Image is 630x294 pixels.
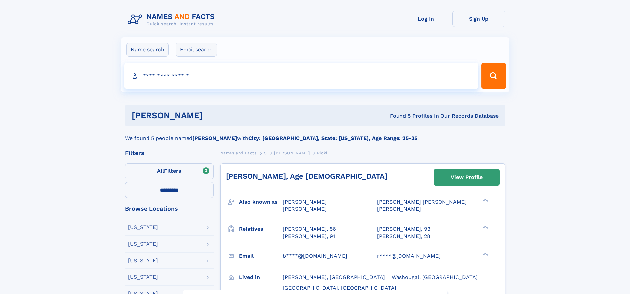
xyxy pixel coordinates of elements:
[377,199,467,205] span: [PERSON_NAME] [PERSON_NAME]
[132,111,296,120] h1: [PERSON_NAME]
[283,206,327,212] span: [PERSON_NAME]
[283,225,336,233] a: [PERSON_NAME], 56
[125,150,214,156] div: Filters
[176,43,217,57] label: Email search
[128,258,158,263] div: [US_STATE]
[128,241,158,247] div: [US_STATE]
[124,63,479,89] input: search input
[377,233,430,240] a: [PERSON_NAME], 28
[128,225,158,230] div: [US_STATE]
[248,135,417,141] b: City: [GEOGRAPHIC_DATA], State: [US_STATE], Age Range: 25-35
[239,250,283,262] h3: Email
[239,196,283,207] h3: Also known as
[274,151,310,155] span: [PERSON_NAME]
[317,151,327,155] span: Ricki
[192,135,237,141] b: [PERSON_NAME]
[481,198,489,203] div: ❯
[481,225,489,229] div: ❯
[283,233,335,240] a: [PERSON_NAME], 91
[126,43,169,57] label: Name search
[481,63,506,89] button: Search Button
[125,126,505,142] div: We found 5 people named with .
[157,168,164,174] span: All
[125,163,214,179] label: Filters
[226,172,387,180] a: [PERSON_NAME], Age [DEMOGRAPHIC_DATA]
[125,206,214,212] div: Browse Locations
[434,169,499,185] a: View Profile
[283,199,327,205] span: [PERSON_NAME]
[452,11,505,27] a: Sign Up
[264,149,267,157] a: S
[377,225,430,233] a: [PERSON_NAME], 93
[220,149,257,157] a: Names and Facts
[125,11,220,29] img: Logo Names and Facts
[296,112,499,120] div: Found 5 Profiles In Our Records Database
[283,274,385,280] span: [PERSON_NAME], [GEOGRAPHIC_DATA]
[264,151,267,155] span: S
[283,285,396,291] span: [GEOGRAPHIC_DATA], [GEOGRAPHIC_DATA]
[481,252,489,256] div: ❯
[128,274,158,280] div: [US_STATE]
[239,223,283,235] h3: Relatives
[399,11,452,27] a: Log In
[274,149,310,157] a: [PERSON_NAME]
[377,206,421,212] span: [PERSON_NAME]
[451,170,483,185] div: View Profile
[239,272,283,283] h3: Lived in
[392,274,478,280] span: Washougal, [GEOGRAPHIC_DATA]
